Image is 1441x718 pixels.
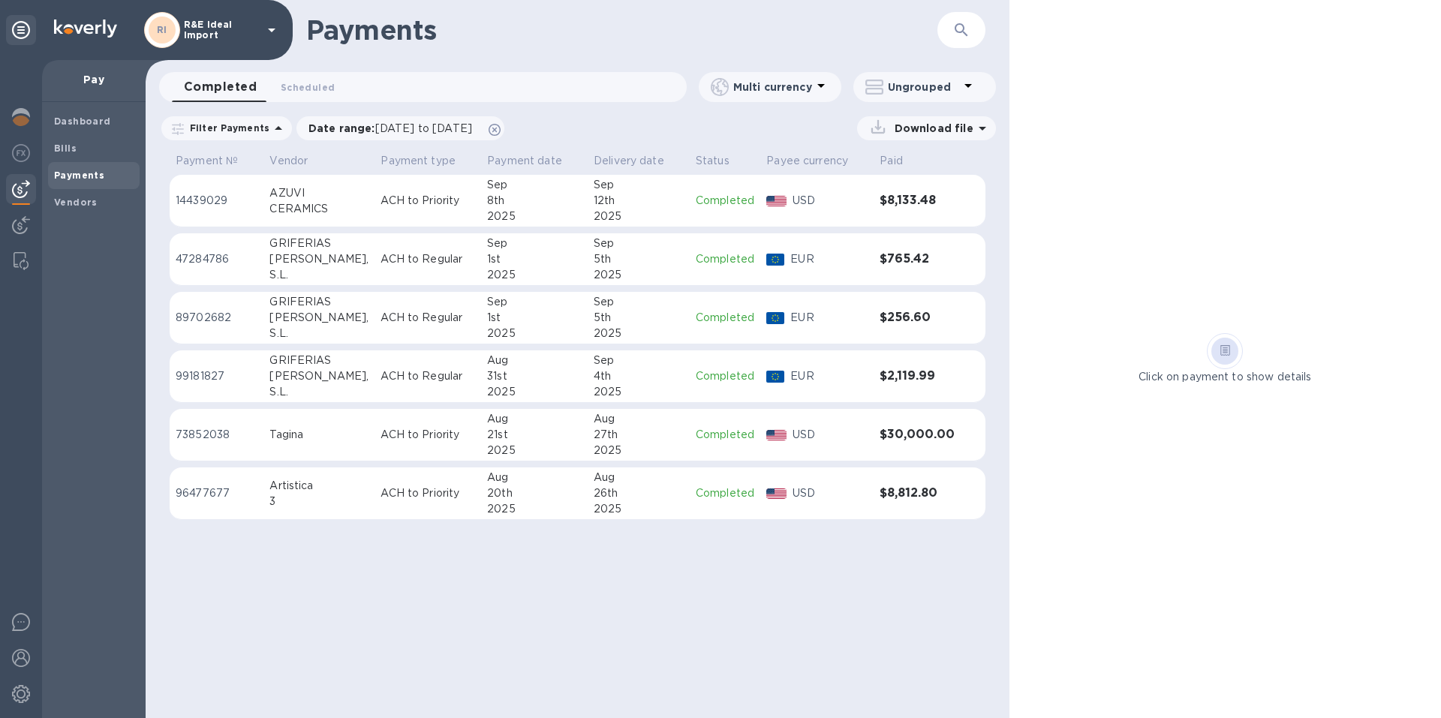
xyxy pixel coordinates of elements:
div: Sep [594,236,684,251]
p: Multi currency [733,80,812,95]
h3: $256.60 [880,311,955,325]
div: 2025 [487,267,582,283]
div: Aug [594,411,684,427]
span: Vendor [269,153,327,169]
span: Status [696,153,749,169]
p: Pay [54,72,134,87]
div: Tagina [269,427,369,443]
div: 5th [594,251,684,267]
p: EUR [790,310,868,326]
b: Dashboard [54,116,111,127]
p: 47284786 [176,251,257,267]
div: GRIFERIAS [269,294,369,310]
div: GRIFERIAS [269,353,369,368]
div: Sep [594,177,684,193]
div: 5th [594,310,684,326]
div: CERAMICS [269,201,369,217]
div: [PERSON_NAME], [269,368,369,384]
p: Status [696,153,730,169]
img: USD [766,430,787,440]
b: Vendors [54,197,98,208]
div: 2025 [594,326,684,341]
span: Payee currency [766,153,868,169]
div: AZUVI [269,185,369,201]
div: 2025 [487,209,582,224]
p: Completed [696,251,754,267]
p: Payment date [487,153,562,169]
div: 2025 [487,326,582,341]
div: Aug [487,353,582,368]
div: 8th [487,193,582,209]
p: Completed [696,368,754,384]
span: Payment № [176,153,257,169]
p: USD [793,427,868,443]
h3: $8,133.48 [880,194,955,208]
span: Payment type [381,153,475,169]
p: ACH to Priority [381,193,475,209]
p: ACH to Regular [381,251,475,267]
p: Click on payment to show details [1139,369,1311,385]
div: 27th [594,427,684,443]
div: 2025 [594,267,684,283]
img: Logo [54,20,117,38]
p: 99181827 [176,368,257,384]
p: Ungrouped [888,80,959,95]
div: Date range:[DATE] to [DATE] [296,116,504,140]
h1: Payments [306,14,937,46]
p: ACH to Priority [381,427,475,443]
p: ACH to Regular [381,368,475,384]
div: Sep [487,177,582,193]
div: Aug [487,411,582,427]
div: 2025 [594,209,684,224]
div: 2025 [487,501,582,517]
p: EUR [790,251,868,267]
h3: $30,000.00 [880,428,955,442]
div: 2025 [594,443,684,458]
p: Completed [696,310,754,326]
div: Artistica [269,478,369,494]
h3: $2,119.99 [880,369,955,383]
div: 1st [487,251,582,267]
p: 14439029 [176,193,257,209]
div: Aug [487,470,582,485]
span: Completed [184,77,257,98]
div: 3 [269,494,369,509]
p: Date range : [308,121,480,136]
div: 31st [487,368,582,384]
div: Sep [594,353,684,368]
div: S.L. [269,267,369,283]
p: 96477677 [176,485,257,501]
span: Delivery date [594,153,684,169]
div: 2025 [487,443,582,458]
p: 89702682 [176,310,257,326]
h3: $8,812.80 [880,486,955,500]
p: Completed [696,485,754,501]
p: 73852038 [176,427,257,443]
div: [PERSON_NAME], [269,251,369,267]
span: Paid [880,153,922,169]
span: Scheduled [281,80,335,95]
p: R&E Ideal Import [184,20,259,41]
img: Foreign exchange [12,144,30,162]
div: 20th [487,485,582,501]
div: Sep [487,294,582,310]
p: Delivery date [594,153,664,169]
p: Download file [889,121,973,136]
b: Payments [54,170,104,181]
div: 4th [594,368,684,384]
div: 2025 [594,384,684,400]
span: Payment date [487,153,582,169]
p: Completed [696,427,754,443]
p: USD [793,193,868,209]
p: Completed [696,193,754,209]
span: [DATE] to [DATE] [375,122,472,134]
p: EUR [790,368,868,384]
div: Sep [594,294,684,310]
div: S.L. [269,326,369,341]
p: ACH to Regular [381,310,475,326]
div: 2025 [594,501,684,517]
p: Payment № [176,153,238,169]
img: USD [766,196,787,206]
div: Aug [594,470,684,485]
p: Payment type [381,153,456,169]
